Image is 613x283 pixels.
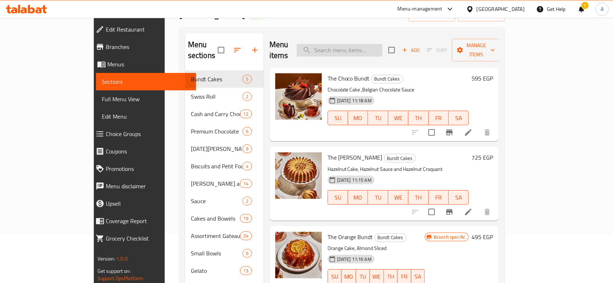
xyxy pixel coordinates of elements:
[375,233,406,242] span: Bundt Cakes
[368,190,388,205] button: TU
[373,271,381,282] span: WE
[240,266,252,275] div: items
[96,90,196,108] a: Full Menu View
[185,245,264,262] div: Small Bowls6
[106,182,191,190] span: Menu disclaimer
[331,113,345,123] span: SU
[243,250,251,257] span: 6
[401,46,421,54] span: Add
[90,230,196,247] a: Grocery Checklist
[240,231,252,240] div: items
[429,190,449,205] button: FR
[191,110,240,118] span: Cash and Carry Chocolates
[441,203,458,221] button: Branch-specific-item
[371,192,385,203] span: TU
[328,190,348,205] button: SU
[478,124,496,141] button: delete
[191,179,240,188] div: Mawaleh and Sandwiches
[243,162,252,171] div: items
[414,10,449,19] span: import
[328,152,382,163] span: The [PERSON_NAME]
[374,233,406,242] div: Bundt Cakes
[384,154,416,163] div: Bundt Cakes
[243,127,252,136] div: items
[96,73,196,90] a: Sections
[432,192,446,203] span: FR
[191,249,243,258] span: Small Bowls
[90,21,196,38] a: Edit Restaurant
[243,198,251,205] span: 2
[102,95,191,103] span: Full Menu View
[240,179,252,188] div: items
[240,111,251,118] span: 12
[243,144,252,153] div: items
[102,77,191,86] span: Sections
[328,85,469,94] p: Chocolate Cake ,Belgian Chocolate Sauce
[384,42,399,58] span: Select section
[432,113,446,123] span: FR
[601,5,604,13] span: A
[328,165,469,174] p: Hazelnut Cake, Hazelnut Sauce and Hazelnut Croquant
[328,231,373,242] span: The Orange Bundt
[243,75,252,83] div: items
[97,274,144,283] a: Support.OpsPlatform
[106,164,191,173] span: Promotions
[185,157,264,175] div: Biscuits and Petit Four4
[191,231,240,240] span: Assortiment Gateaux
[449,190,469,205] button: SA
[191,92,243,101] span: Swiss Roll
[240,110,252,118] div: items
[297,44,382,57] input: search
[240,180,251,187] span: 14
[185,210,264,227] div: Cakes and Bowels19
[97,266,131,276] span: Get support on:
[185,140,264,157] div: [DATE][PERSON_NAME]9
[348,111,368,125] button: MO
[328,111,348,125] button: SU
[240,215,251,222] span: 19
[191,179,240,188] span: [PERSON_NAME] and Sandwiches
[191,197,243,205] div: Sauce
[185,192,264,210] div: Sauce2
[371,75,403,83] div: Bundt Cakes
[185,88,264,105] div: Swiss Roll2
[334,97,374,104] span: [DATE] 11:18 AM
[424,204,439,220] span: Select to update
[408,190,428,205] button: TH
[185,123,264,140] div: Premium Chocolate6
[449,111,469,125] button: SA
[388,190,408,205] button: WE
[422,45,452,56] span: Select section first
[243,128,251,135] span: 6
[243,92,252,101] div: items
[441,124,458,141] button: Branch-specific-item
[399,45,422,56] button: Add
[106,199,191,208] span: Upsell
[116,254,128,263] span: 1.0.0
[424,125,439,140] span: Select to update
[106,42,191,51] span: Branches
[229,41,246,59] span: Sort sections
[275,152,322,199] img: The Hazel Bundt
[464,10,499,19] span: export
[414,271,422,282] span: SA
[240,233,251,239] span: 24
[90,212,196,230] a: Coverage Report
[191,144,243,153] span: [DATE][PERSON_NAME]
[188,39,218,61] h2: Menu sections
[243,197,252,205] div: items
[243,145,251,152] span: 9
[351,192,365,203] span: MO
[368,111,388,125] button: TU
[431,234,468,241] span: Branch specific
[243,249,252,258] div: items
[328,73,370,84] span: The Choco Bundt
[191,266,240,275] span: Gelato
[351,113,365,123] span: MO
[269,39,288,61] h2: Menu items
[246,41,264,59] button: Add section
[191,162,243,171] div: Biscuits and Petit Four
[398,5,442,13] div: Menu-management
